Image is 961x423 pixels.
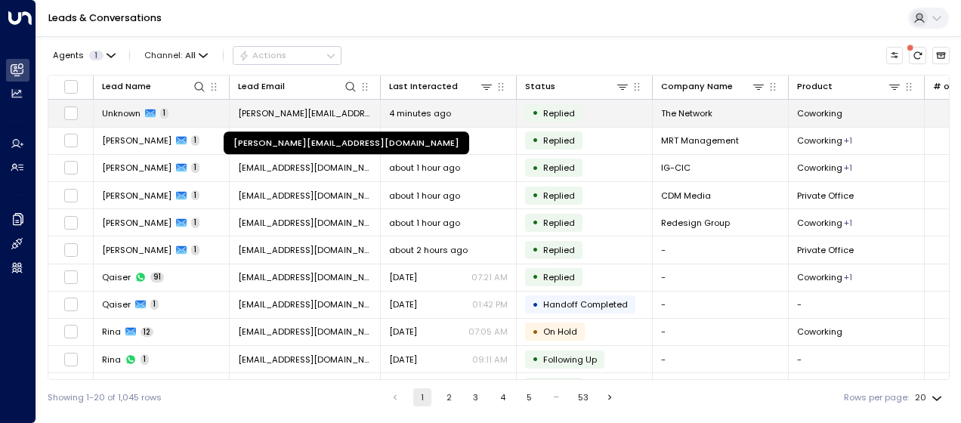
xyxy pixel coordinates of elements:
span: 1 [191,190,199,201]
div: Button group with a nested menu [233,46,341,64]
div: [PERSON_NAME][EMAIL_ADDRESS][DOMAIN_NAME] [224,132,469,155]
div: Private Office [844,162,852,174]
p: 09:11 AM [472,354,508,366]
div: Status [525,79,555,94]
span: Yesterday [389,271,417,283]
button: Go to page 2 [440,388,458,406]
span: All [185,51,196,60]
span: Toggle select row [63,160,79,175]
button: page 1 [413,388,431,406]
span: Replied [543,190,575,202]
span: phil.boas@cdmmedia.com [238,190,372,202]
span: Coworking [797,162,842,174]
span: 1 [191,135,199,146]
span: agarg@redesign-group.com [238,217,372,229]
span: Coworking [797,107,842,119]
div: • [532,239,539,260]
div: • [532,376,539,397]
span: finance@ig-cic.org.uk [238,162,372,174]
span: Toggle select row [63,379,79,394]
span: Toggle select row [63,297,79,312]
div: • [532,322,539,342]
div: • [532,158,539,178]
td: - [653,319,789,345]
p: 07:21 AM [471,271,508,283]
span: 12 [141,327,153,338]
p: 01:42 PM [472,298,508,310]
div: Showing 1-20 of 1,045 rows [48,391,162,404]
span: Toggle select row [63,188,79,203]
button: Go to page 3 [467,388,485,406]
span: Coworking [797,326,842,338]
span: Toggle select all [63,79,79,94]
span: Toggle select row [63,242,79,258]
span: Toggle select row [63,215,79,230]
div: • [532,349,539,369]
button: Go to page 5 [521,388,539,406]
div: Actions [239,50,286,60]
span: about 1 hour ago [389,162,460,174]
span: Coworking [797,271,842,283]
span: There are new threads available. Refresh the grid to view the latest updates. [909,47,926,64]
span: 1 [191,245,199,255]
span: Channel: [140,47,213,63]
span: Replied [543,244,575,256]
span: IG-CIC [661,162,691,174]
span: Agents [53,51,84,60]
span: Replied [543,217,575,229]
div: Dedicated Desk [844,134,852,147]
button: Archived Leads [932,47,950,64]
span: Coworking [797,217,842,229]
span: Redesign Group [661,217,730,229]
label: Rows per page: [844,391,909,404]
span: alesianerose@gmail.com [238,244,372,256]
div: Company Name [661,79,733,94]
button: Customize [886,47,904,64]
span: Following Up [543,354,597,366]
td: - [653,373,789,400]
div: • [532,295,539,315]
span: Jul 22, 2025 [389,354,417,366]
span: 1 [141,354,149,365]
div: • [532,185,539,205]
span: Rina [102,326,121,338]
span: Replied [543,162,575,174]
span: Ross Sykes [102,134,171,147]
span: The Network [661,107,712,119]
button: Go to page 53 [574,388,592,406]
div: Product [797,79,833,94]
span: about 1 hour ago [389,217,460,229]
td: - [653,346,789,372]
nav: pagination navigation [385,388,620,406]
span: Toggle select row [63,352,79,367]
div: Lead Name [102,79,151,94]
span: qaiserj933@gmail.com [238,298,372,310]
span: 91 [150,272,164,283]
div: • [532,212,539,233]
td: - [789,346,925,372]
span: Alexandre Oliveira [102,162,171,174]
button: Channel:All [140,47,213,63]
td: - [789,292,925,318]
span: Replied [543,134,575,147]
span: Toggle select row [63,324,79,339]
span: Qaiser [102,298,131,310]
div: 20 [915,388,945,407]
span: 4 minutes ago [389,107,451,119]
td: - [653,292,789,318]
span: Handoff Completed [543,298,628,310]
span: 1 [191,162,199,173]
div: Product [797,79,901,94]
span: Unknown [102,107,141,119]
span: Replied [543,271,575,283]
span: Coworking [797,134,842,147]
div: Private Office [844,217,852,229]
td: - [653,264,789,291]
button: Go to next page [601,388,620,406]
span: Yesterday [389,326,417,338]
div: Private Office [844,271,852,283]
span: rinaseda@hotmail.co.uk [238,326,372,338]
span: Toggle select row [63,270,79,285]
span: about 1 hour ago [389,190,460,202]
span: rinaseda@hotmail.co.uk [238,354,372,366]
